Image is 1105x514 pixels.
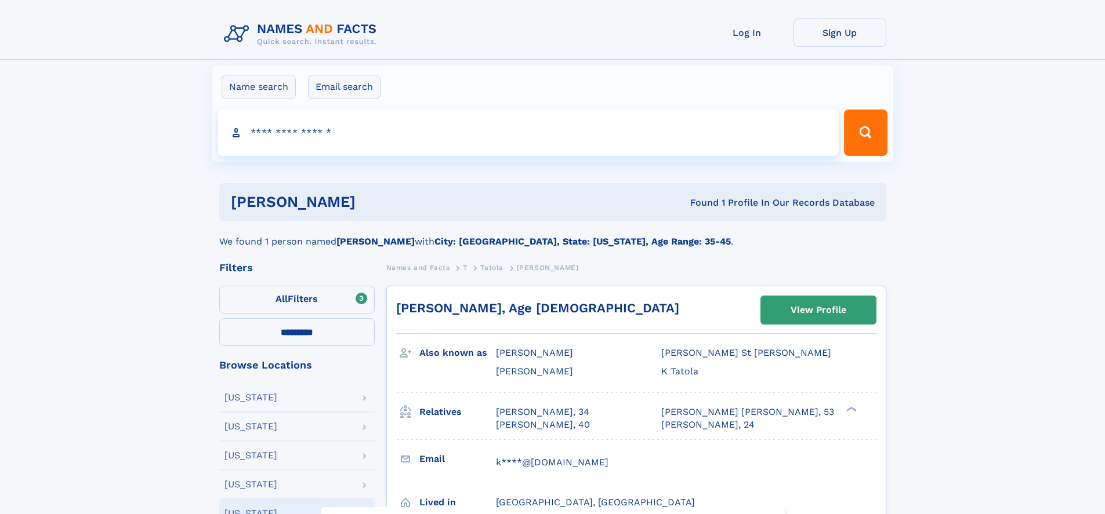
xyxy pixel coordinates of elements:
a: View Profile [761,296,876,324]
div: [US_STATE] [224,480,277,489]
span: All [276,293,288,304]
div: [US_STATE] [224,393,277,402]
a: [PERSON_NAME], 40 [496,418,590,431]
span: K Tatola [661,366,698,377]
a: T [463,260,468,275]
a: [PERSON_NAME], Age [DEMOGRAPHIC_DATA] [396,301,679,315]
h3: Also known as [419,343,496,363]
h3: Relatives [419,402,496,422]
a: Names and Facts [386,260,450,275]
div: ❯ [843,405,857,413]
h3: Lived in [419,493,496,512]
a: [PERSON_NAME], 24 [661,418,755,431]
a: [PERSON_NAME], 34 [496,406,589,418]
div: Browse Locations [219,360,375,370]
label: Filters [219,286,375,313]
h1: [PERSON_NAME] [231,195,523,209]
span: T [463,264,468,272]
span: Tatola [480,264,503,272]
div: [US_STATE] [224,422,277,431]
label: Email search [308,75,381,99]
a: [PERSON_NAME] [PERSON_NAME], 53 [661,406,834,418]
label: Name search [222,75,296,99]
button: Search Button [844,110,887,156]
span: [PERSON_NAME] St [PERSON_NAME] [661,347,831,358]
div: We found 1 person named with . [219,221,886,249]
div: View Profile [791,297,846,323]
span: [PERSON_NAME] [496,366,573,377]
a: Sign Up [794,19,886,47]
span: [PERSON_NAME] [517,264,579,272]
input: search input [218,110,839,156]
a: Tatola [480,260,503,275]
b: [PERSON_NAME] [336,236,415,247]
div: [US_STATE] [224,451,277,460]
h3: Email [419,449,496,469]
div: Found 1 Profile In Our Records Database [523,196,875,209]
span: [GEOGRAPHIC_DATA], [GEOGRAPHIC_DATA] [496,497,695,508]
img: Logo Names and Facts [219,19,386,50]
div: Filters [219,263,375,273]
a: Log In [701,19,794,47]
span: [PERSON_NAME] [496,347,573,358]
b: City: [GEOGRAPHIC_DATA], State: [US_STATE], Age Range: 35-45 [434,236,731,247]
